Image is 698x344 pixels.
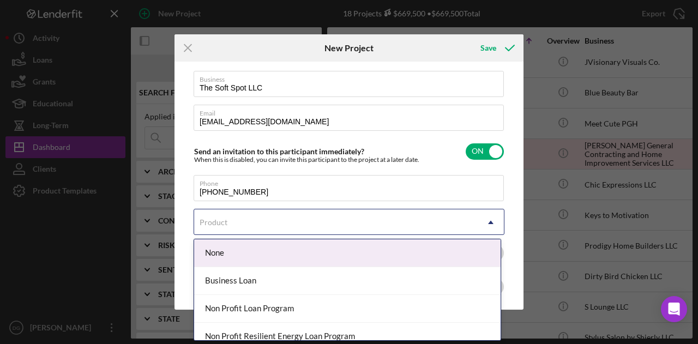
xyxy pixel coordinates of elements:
div: None [194,239,501,267]
div: Save [480,37,496,59]
label: Email [200,105,504,117]
label: Send an invitation to this participant immediately? [194,147,364,156]
button: Save [470,37,523,59]
div: When this is disabled, you can invite this participant to the project at a later date. [194,156,419,164]
div: Open Intercom Messenger [661,296,687,322]
h6: New Project [324,43,374,53]
div: Product [200,218,227,227]
label: Phone [200,176,504,188]
label: Business [200,71,504,83]
div: Business Loan [194,267,501,295]
div: Non Profit Loan Program [194,295,501,323]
